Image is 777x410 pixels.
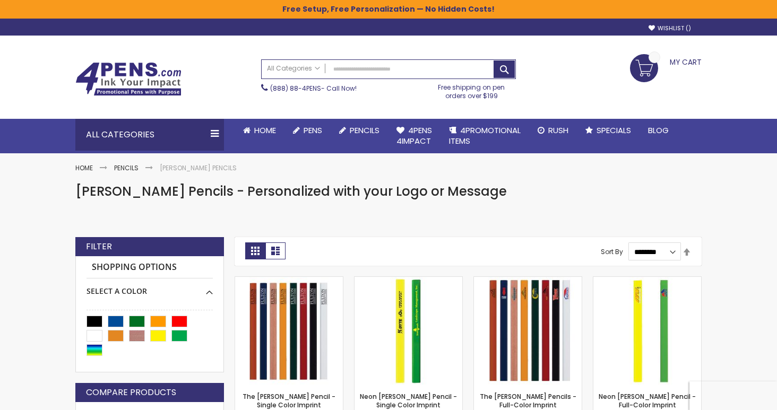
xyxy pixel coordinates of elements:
[86,387,176,398] strong: Compare Products
[243,392,335,409] a: The [PERSON_NAME] Pencil - Single Color Imprint
[270,84,321,93] a: (888) 88-4PENS
[427,79,516,100] div: Free shipping on pen orders over $199
[114,163,139,172] a: Pencils
[360,392,457,409] a: Neon [PERSON_NAME] Pencil - Single Color Imprint
[649,24,691,32] a: Wishlist
[577,119,640,142] a: Specials
[593,277,701,385] img: Neon Carpenter Pencil - Full-Color Imprint
[160,163,237,172] strong: [PERSON_NAME] Pencils
[284,119,331,142] a: Pens
[474,276,582,285] a: The Carpenter Pencils - Full-Color Imprint
[480,392,576,409] a: The [PERSON_NAME] Pencils - Full-Color Imprint
[529,119,577,142] a: Rush
[87,278,213,296] div: Select A Color
[331,119,388,142] a: Pencils
[548,125,568,136] span: Rush
[304,125,322,136] span: Pens
[235,276,343,285] a: The Carpenter Pencil - Single Color Imprint
[640,119,677,142] a: Blog
[441,119,529,153] a: 4PROMOTIONALITEMS
[689,381,777,410] iframe: Google Customer Reviews
[396,125,432,146] span: 4Pens 4impact
[75,62,182,96] img: 4Pens Custom Pens and Promotional Products
[86,241,112,252] strong: Filter
[75,119,224,151] div: All Categories
[355,277,462,385] img: Neon Carpenter Pencil - Single Color Imprint
[597,125,631,136] span: Specials
[87,256,213,279] strong: Shopping Options
[350,125,379,136] span: Pencils
[449,125,521,146] span: 4PROMOTIONAL ITEMS
[355,276,462,285] a: Neon Carpenter Pencil - Single Color Imprint
[599,392,696,409] a: Neon [PERSON_NAME] Pencil - Full-Color Imprint
[254,125,276,136] span: Home
[262,60,325,77] a: All Categories
[235,119,284,142] a: Home
[601,247,623,256] label: Sort By
[474,277,582,385] img: The Carpenter Pencils - Full-Color Imprint
[270,84,357,93] span: - Call Now!
[75,183,702,200] h1: [PERSON_NAME] Pencils - Personalized with your Logo or Message
[245,242,265,259] strong: Grid
[648,125,669,136] span: Blog
[267,64,320,73] span: All Categories
[593,276,701,285] a: Neon Carpenter Pencil - Full-Color Imprint
[75,163,93,172] a: Home
[235,277,343,385] img: The Carpenter Pencil - Single Color Imprint
[388,119,441,153] a: 4Pens4impact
